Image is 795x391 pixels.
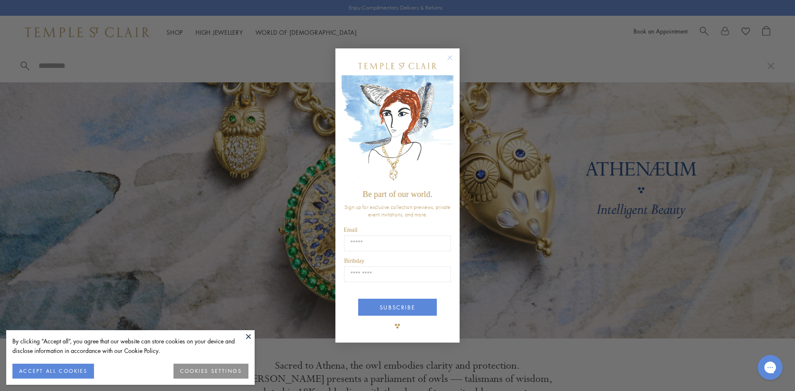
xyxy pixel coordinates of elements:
span: Sign up for exclusive collection previews, private event invitations, and more. [344,203,450,218]
span: Birthday [344,258,364,264]
iframe: Gorgias live chat messenger [754,352,787,383]
span: Email [344,227,357,233]
img: TSC [389,318,406,334]
button: Close dialog [449,57,459,67]
img: c4a9eb12-d91a-4d4a-8ee0-386386f4f338.jpeg [342,75,453,186]
button: SUBSCRIBE [358,299,437,316]
span: Be part of our world. [363,190,432,199]
input: Email [344,235,451,251]
div: By clicking “Accept all”, you agree that our website can store cookies on your device and disclos... [12,336,248,355]
button: COOKIES SETTINGS [173,364,248,379]
button: ACCEPT ALL COOKIES [12,364,94,379]
img: Temple St. Clair [358,63,437,69]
